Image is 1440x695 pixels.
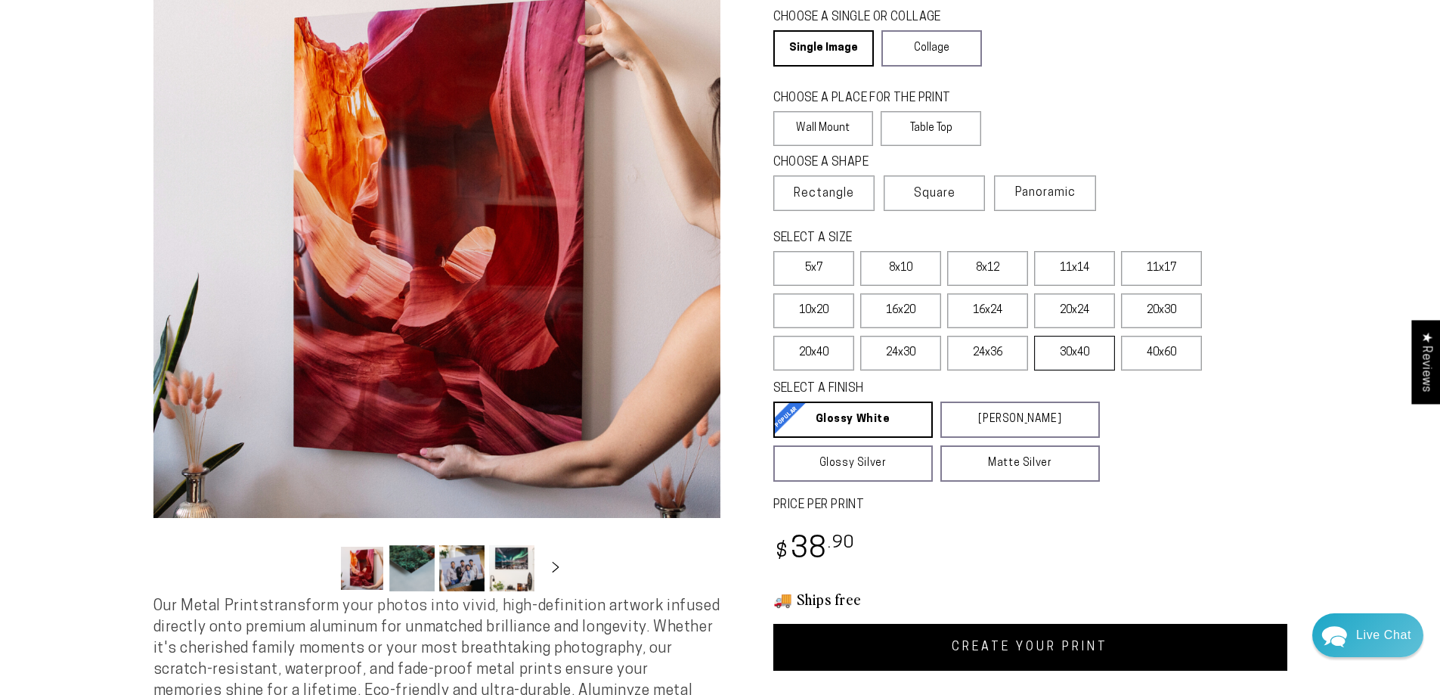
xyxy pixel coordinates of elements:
button: Slide right [539,551,572,585]
label: 8x10 [860,251,941,286]
a: Matte Silver [940,445,1100,482]
a: Single Image [773,30,874,67]
label: 30x40 [1034,336,1115,371]
legend: CHOOSE A SHAPE [773,154,970,172]
span: $ [776,542,788,563]
button: Load image 2 in gallery view [389,545,435,591]
label: 11x17 [1121,251,1202,286]
span: Square [914,185,955,203]
label: 16x24 [947,293,1028,328]
label: 16x20 [860,293,941,328]
a: CREATE YOUR PRINT [773,624,1287,671]
div: Contact Us Directly [1356,613,1411,657]
label: 5x7 [773,251,854,286]
span: Panoramic [1015,187,1076,199]
legend: CHOOSE A SINGLE OR COLLAGE [773,9,968,26]
div: Chat widget toggle [1312,613,1423,657]
a: Glossy White [773,402,933,438]
bdi: 38 [773,535,856,565]
label: 11x14 [1034,251,1115,286]
label: 8x12 [947,251,1028,286]
label: 20x24 [1034,293,1115,328]
div: Click to open Judge.me floating reviews tab [1411,320,1440,404]
span: Rectangle [794,185,854,203]
label: 10x20 [773,293,854,328]
legend: SELECT A FINISH [773,380,1064,398]
h3: 🚚 Ships free [773,589,1287,609]
button: Slide left [302,551,335,585]
label: Wall Mount [773,111,874,146]
label: 40x60 [1121,336,1202,371]
label: 20x30 [1121,293,1202,328]
legend: CHOOSE A PLACE FOR THE PRINT [773,90,968,107]
label: 24x30 [860,336,941,371]
a: [PERSON_NAME] [940,402,1100,438]
button: Load image 3 in gallery view [439,545,485,591]
sup: .90 [828,535,855,552]
label: Table Top [881,111,981,146]
a: Collage [881,30,982,67]
label: 24x36 [947,336,1028,371]
label: 20x40 [773,336,854,371]
button: Load image 1 in gallery view [339,545,385,591]
a: Glossy Silver [773,445,933,482]
legend: SELECT A SIZE [773,230,1076,247]
button: Load image 4 in gallery view [489,545,534,591]
label: PRICE PER PRINT [773,497,1287,514]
